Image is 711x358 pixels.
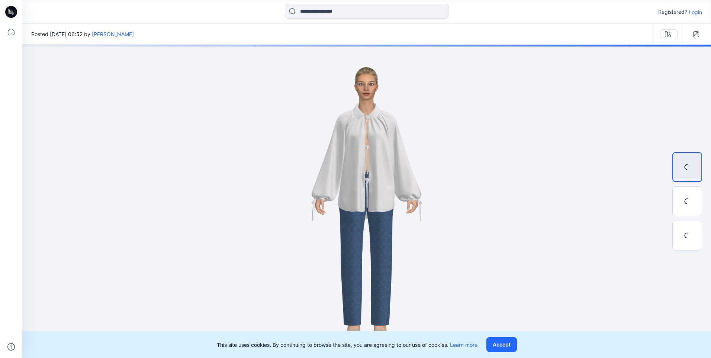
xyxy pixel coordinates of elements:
[689,8,702,16] p: Login
[658,7,687,16] p: Registered?
[486,337,517,352] button: Accept
[450,342,477,348] a: Learn more
[31,30,134,38] span: Posted [DATE] 06:52 by
[210,45,523,358] img: eyJhbGciOiJIUzI1NiIsImtpZCI6IjAiLCJzbHQiOiJzZXMiLCJ0eXAiOiJKV1QifQ.eyJkYXRhIjp7InR5cGUiOiJzdG9yYW...
[92,31,134,37] a: [PERSON_NAME]
[217,341,477,349] p: This site uses cookies. By continuing to browse the site, you are agreeing to our use of cookies.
